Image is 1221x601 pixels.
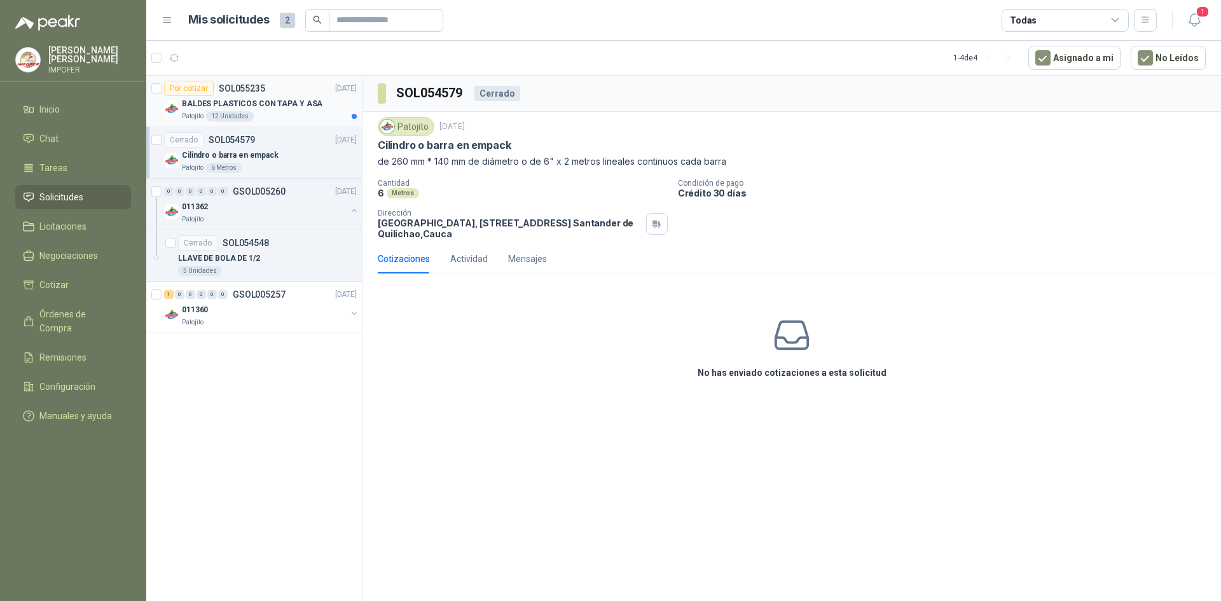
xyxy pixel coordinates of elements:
p: Patojito [182,317,203,328]
p: [DATE] [335,83,357,95]
div: 0 [197,290,206,299]
div: 0 [218,290,228,299]
p: GSOL005257 [233,290,286,299]
img: Company Logo [380,120,394,134]
span: Inicio [39,102,60,116]
p: [PERSON_NAME] [PERSON_NAME] [48,46,131,64]
img: Company Logo [164,101,179,116]
a: Chat [15,127,131,151]
span: Chat [39,132,59,146]
p: LLAVE DE BOLA DE 1/2 [178,252,260,265]
span: Solicitudes [39,190,83,204]
span: Cotizar [39,278,69,292]
a: 1 0 0 0 0 0 GSOL005257[DATE] Company Logo011360Patojito [164,287,359,328]
button: Asignado a mi [1028,46,1121,70]
a: 0 0 0 0 0 0 GSOL005260[DATE] Company Logo011362Patojito [164,184,359,225]
div: 1 - 4 de 4 [953,48,1018,68]
a: Cotizar [15,273,131,297]
p: Patojito [182,163,203,173]
button: 1 [1183,9,1206,32]
p: Cantidad [378,179,668,188]
p: SOL054548 [223,238,269,247]
div: 0 [164,187,174,196]
p: Cilindro o barra en empack [182,149,279,162]
p: Condición de pago [678,179,1216,188]
button: No Leídos [1131,46,1206,70]
h3: No has enviado cotizaciones a esta solicitud [698,366,886,380]
p: IMPOFER [48,66,131,74]
p: Dirección [378,209,641,218]
div: 0 [175,187,184,196]
div: Metros [387,188,419,198]
a: Tareas [15,156,131,180]
span: Órdenes de Compra [39,307,119,335]
div: 1 [164,290,174,299]
div: Por cotizar [164,81,214,96]
a: CerradoSOL054579[DATE] Company LogoCilindro o barra en empackPatojito6 Metros [146,127,362,179]
p: Patojito [182,111,203,121]
div: 5 Unidades [178,266,222,276]
div: Cotizaciones [378,252,430,266]
a: Remisiones [15,345,131,370]
p: SOL055235 [219,84,265,93]
a: Solicitudes [15,185,131,209]
img: Company Logo [164,204,179,219]
p: 011360 [182,304,208,316]
div: Patojito [378,117,434,136]
span: Licitaciones [39,219,86,233]
p: 6 [378,188,384,198]
img: Company Logo [16,48,40,72]
p: Patojito [182,214,203,225]
p: [DATE] [439,121,465,133]
div: 0 [186,187,195,196]
p: Cilindro o barra en empack [378,139,511,152]
span: Manuales y ayuda [39,409,112,423]
img: Company Logo [164,307,179,322]
p: [GEOGRAPHIC_DATA], [STREET_ADDRESS] Santander de Quilichao , Cauca [378,218,641,239]
p: 011362 [182,201,208,213]
a: Negociaciones [15,244,131,268]
a: CerradoSOL054548LLAVE DE BOLA DE 1/25 Unidades [146,230,362,282]
span: Tareas [39,161,67,175]
span: search [313,15,322,24]
h1: Mis solicitudes [188,11,270,29]
a: Inicio [15,97,131,121]
div: Mensajes [508,252,547,266]
h3: SOL054579 [396,83,464,103]
p: [DATE] [335,289,357,301]
div: 0 [197,187,206,196]
p: SOL054579 [209,135,255,144]
div: 12 Unidades [206,111,254,121]
a: Órdenes de Compra [15,302,131,340]
span: 1 [1196,6,1210,18]
div: 0 [218,187,228,196]
img: Company Logo [164,153,179,168]
div: Actividad [450,252,488,266]
div: 0 [207,187,217,196]
div: Cerrado [474,86,520,101]
div: Cerrado [164,132,203,148]
span: Negociaciones [39,249,98,263]
a: Licitaciones [15,214,131,238]
div: 0 [186,290,195,299]
a: Manuales y ayuda [15,404,131,428]
div: 0 [207,290,217,299]
a: Configuración [15,375,131,399]
div: 0 [175,290,184,299]
div: 6 Metros [206,163,242,173]
p: GSOL005260 [233,187,286,196]
p: [DATE] [335,186,357,198]
span: Remisiones [39,350,86,364]
p: BALDES PLASTICOS CON TAPA Y ASA [182,98,322,110]
span: 2 [280,13,295,28]
div: Todas [1010,13,1037,27]
p: Crédito 30 días [678,188,1216,198]
img: Logo peakr [15,15,80,31]
p: de 260 mm * 140 mm de diámetro o de 6" x 2 metros lineales continuos cada barra [378,155,1206,169]
a: Por cotizarSOL055235[DATE] Company LogoBALDES PLASTICOS CON TAPA Y ASAPatojito12 Unidades [146,76,362,127]
div: Cerrado [178,235,217,251]
span: Configuración [39,380,95,394]
p: [DATE] [335,134,357,146]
